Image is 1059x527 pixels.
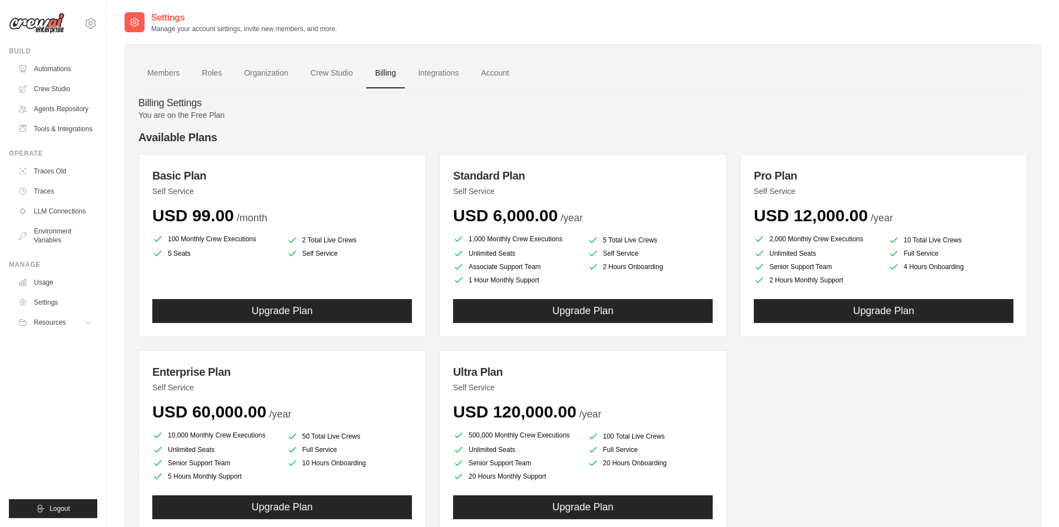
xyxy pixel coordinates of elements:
a: Environment Variables [13,222,97,249]
p: Self Service [754,186,1013,197]
a: Automations [13,60,97,78]
li: 500,000 Monthly Crew Executions [453,429,579,442]
li: Unlimited Seats [453,444,579,455]
span: /month [237,212,267,223]
p: Self Service [453,186,713,197]
li: Unlimited Seats [152,444,278,455]
button: Upgrade Plan [152,299,412,323]
li: Full Service [888,248,1014,259]
p: Manage your account settings, invite new members, and more. [151,24,337,33]
li: 2 Hours Monthly Support [754,275,879,286]
li: Associate Support Team [453,261,579,272]
h3: Basic Plan [152,168,412,183]
span: USD 12,000.00 [754,206,868,225]
li: 20 Hours Onboarding [588,458,713,469]
a: Settings [13,294,97,311]
a: Traces Old [13,162,97,180]
a: Integrations [409,58,468,88]
li: Full Service [588,444,713,455]
li: 5 Total Live Crews [588,235,713,246]
li: Self Service [287,248,412,259]
button: Upgrade Plan [453,495,713,519]
a: Roles [193,58,231,88]
li: Senior Support Team [754,261,879,272]
li: Senior Support Team [453,458,579,469]
a: Crew Studio [302,58,362,88]
div: Operate [9,149,97,158]
li: 10,000 Monthly Crew Executions [152,429,278,442]
li: 10 Hours Onboarding [287,458,412,469]
p: Self Service [152,186,412,197]
div: Manage [9,260,97,269]
span: /year [871,212,893,223]
li: 2 Hours Onboarding [588,261,713,272]
li: 4 Hours Onboarding [888,261,1014,272]
span: USD 60,000.00 [152,402,266,421]
h4: Billing Settings [138,97,1027,110]
li: Unlimited Seats [754,248,879,259]
span: USD 6,000.00 [453,206,558,225]
span: /year [269,409,291,420]
button: Upgrade Plan [152,495,412,519]
a: Billing [366,58,405,88]
h3: Enterprise Plan [152,364,412,380]
li: 100 Monthly Crew Executions [152,232,278,246]
h3: Standard Plan [453,168,713,183]
a: Agents Repository [13,100,97,118]
li: Self Service [588,248,713,259]
li: Full Service [287,444,412,455]
span: Logout [49,504,70,513]
h3: Ultra Plan [453,364,713,380]
button: Upgrade Plan [453,299,713,323]
p: You are on the Free Plan [138,110,1027,121]
h4: Available Plans [138,130,1027,145]
li: 1 Hour Monthly Support [453,275,579,286]
li: 1,000 Monthly Crew Executions [453,232,579,246]
span: USD 120,000.00 [453,402,576,421]
button: Logout [9,499,97,518]
li: 20 Hours Monthly Support [453,471,579,482]
button: Upgrade Plan [754,299,1013,323]
img: Logo [9,13,64,34]
p: Self Service [152,382,412,393]
a: Usage [13,274,97,291]
li: Unlimited Seats [453,248,579,259]
a: Tools & Integrations [13,120,97,138]
div: Build [9,47,97,56]
li: 5 Seats [152,248,278,259]
a: LLM Connections [13,202,97,220]
h3: Pro Plan [754,168,1013,183]
li: 10 Total Live Crews [888,235,1014,246]
li: 50 Total Live Crews [287,431,412,442]
a: Account [472,58,518,88]
li: 100 Total Live Crews [588,431,713,442]
li: Senior Support Team [152,458,278,469]
p: Self Service [453,382,713,393]
h2: Settings [151,11,337,24]
li: 2,000 Monthly Crew Executions [754,232,879,246]
span: USD 99.00 [152,206,234,225]
li: 2 Total Live Crews [287,235,412,246]
span: /year [560,212,583,223]
a: Traces [13,182,97,200]
button: Resources [13,314,97,331]
span: Resources [34,318,66,327]
li: 5 Hours Monthly Support [152,471,278,482]
a: Organization [235,58,297,88]
a: Crew Studio [13,80,97,98]
span: /year [579,409,601,420]
a: Members [138,58,188,88]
